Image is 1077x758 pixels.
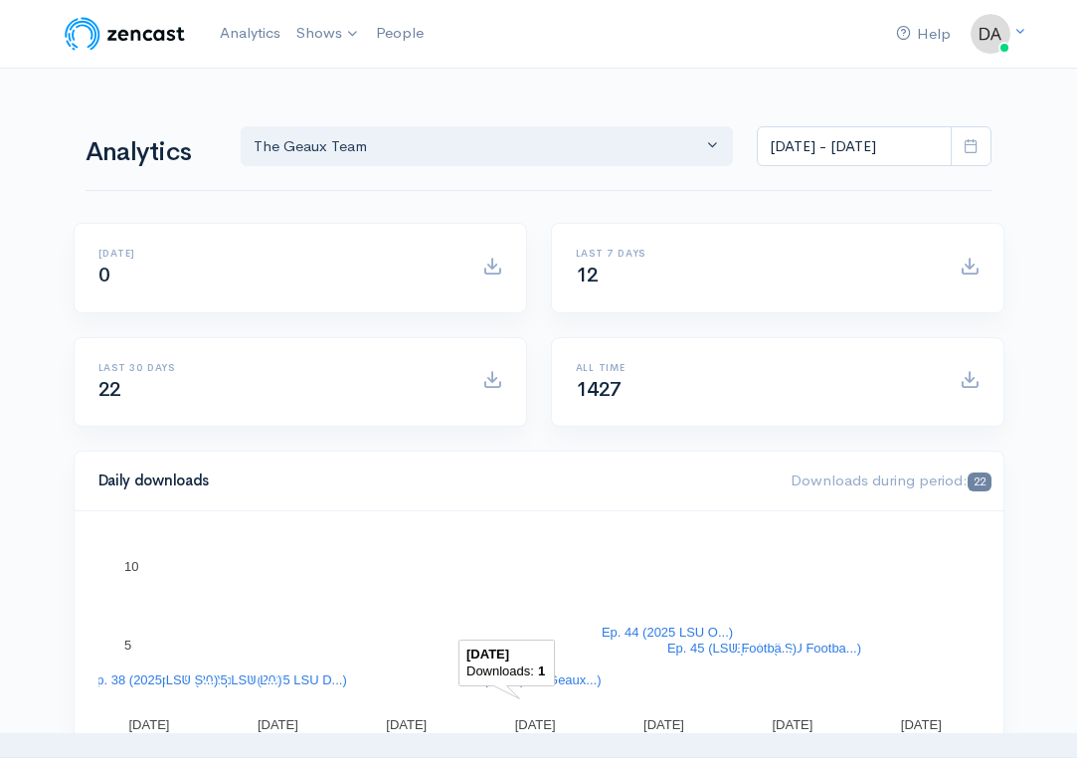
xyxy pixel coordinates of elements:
[386,717,427,732] text: [DATE]
[98,535,980,734] svg: A chart.
[731,641,860,656] text: Ep. 46 (LSU Footba...)
[888,13,959,56] a: Help
[538,663,545,678] text: 1
[128,717,169,732] text: [DATE]
[466,663,534,678] text: Downloads:
[124,638,131,653] text: 5
[576,263,599,287] span: 12
[98,263,110,287] span: 0
[576,377,622,402] span: 1427
[288,12,368,56] a: Shows
[601,625,732,640] text: Ep. 44 (2025 LSU O...)
[576,362,936,373] h6: All time
[62,14,188,54] img: ZenCast Logo
[241,126,734,167] button: The Geaux Team
[124,559,138,574] text: 10
[98,362,458,373] h6: Last 30 days
[666,641,796,656] text: Ep. 45 (LSU Footba...)
[86,138,217,167] h1: Analytics
[212,12,288,55] a: Analytics
[514,717,555,732] text: [DATE]
[98,473,768,489] h4: Daily downloads
[757,126,952,167] input: analytics date range selector
[772,717,812,732] text: [DATE]
[153,672,281,687] text: Ep. 39 (2025 LSU L...)
[791,471,990,489] span: Downloads during period:
[333,680,358,695] text: Q...)
[216,672,347,687] text: Ep. 40 (2025 LSU D...)
[576,248,936,259] h6: Last 7 days
[88,672,218,687] text: Ep. 38 (2025 LSU S...)
[476,672,601,687] text: Ep. 42 (The Geaux...)
[968,473,990,491] span: 22
[971,14,1010,54] img: ...
[336,605,356,620] text: Ep.
[643,717,684,732] text: [DATE]
[900,717,941,732] text: [DATE]
[98,248,458,259] h6: [DATE]
[98,377,121,402] span: 22
[257,717,297,732] text: [DATE]
[254,135,703,158] div: The Geaux Team
[368,12,432,55] a: People
[466,647,509,662] text: [DATE]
